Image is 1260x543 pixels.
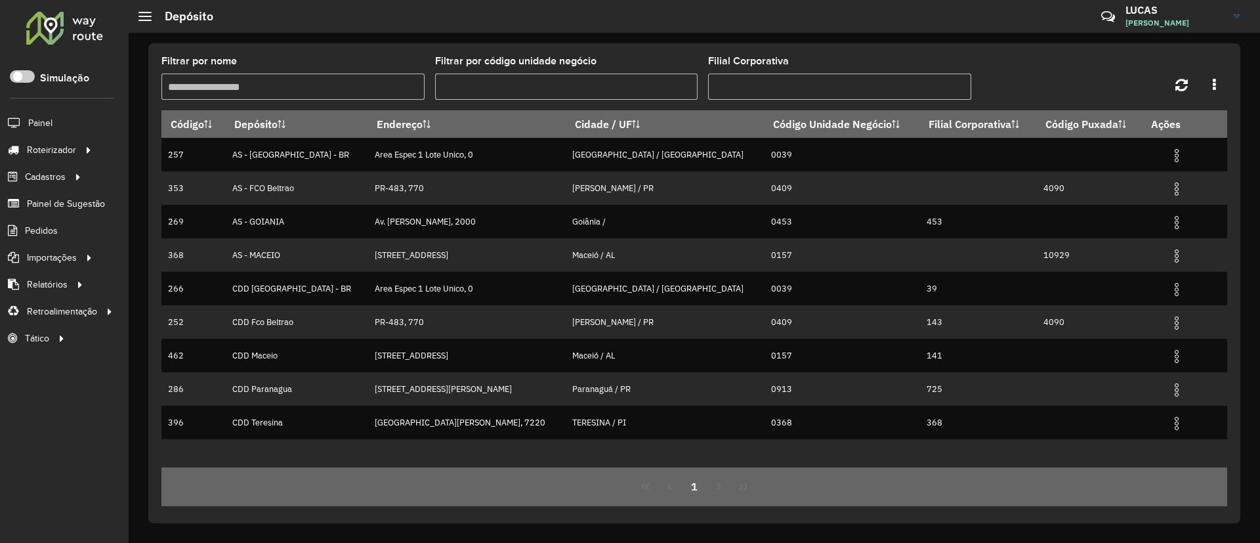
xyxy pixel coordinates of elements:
[367,138,566,171] td: Area Espec 1 Lote Unico, 0
[225,372,367,406] td: CDD Paranagua
[225,305,367,339] td: CDD Fco Beltrao
[161,53,237,69] label: Filtrar por nome
[1036,110,1143,138] th: Código Puxada
[161,339,225,372] td: 462
[765,138,920,171] td: 0039
[1036,238,1143,272] td: 10929
[919,339,1036,372] td: 141
[25,170,66,184] span: Cadastros
[566,110,765,138] th: Cidade / UF
[225,138,367,171] td: AS - [GEOGRAPHIC_DATA] - BR
[40,70,89,86] label: Simulação
[566,138,765,171] td: [GEOGRAPHIC_DATA] / [GEOGRAPHIC_DATA]
[1036,171,1143,205] td: 4090
[566,238,765,272] td: Maceió / AL
[919,205,1036,238] td: 453
[367,205,566,238] td: Av. [PERSON_NAME], 2000
[765,110,920,138] th: Código Unidade Negócio
[161,138,225,171] td: 257
[28,116,52,130] span: Painel
[152,9,213,24] h2: Depósito
[161,406,225,439] td: 396
[27,305,97,318] span: Retroalimentação
[765,406,920,439] td: 0368
[765,238,920,272] td: 0157
[161,205,225,238] td: 269
[367,305,566,339] td: PR-483, 770
[765,171,920,205] td: 0409
[27,251,77,265] span: Importações
[27,278,68,292] span: Relatórios
[161,272,225,305] td: 266
[566,272,765,305] td: [GEOGRAPHIC_DATA] / [GEOGRAPHIC_DATA]
[367,110,566,138] th: Endereço
[225,110,367,138] th: Depósito
[1125,17,1224,29] span: [PERSON_NAME]
[919,305,1036,339] td: 143
[161,372,225,406] td: 286
[765,339,920,372] td: 0157
[919,406,1036,439] td: 368
[225,171,367,205] td: AS - FCO Beltrao
[1125,4,1224,16] h3: LUCAS
[708,53,789,69] label: Filial Corporativa
[161,171,225,205] td: 353
[161,238,225,272] td: 368
[225,406,367,439] td: CDD Teresina
[765,305,920,339] td: 0409
[566,406,765,439] td: TERESINA / PI
[367,406,566,439] td: [GEOGRAPHIC_DATA][PERSON_NAME], 7220
[225,238,367,272] td: AS - MACEIO
[919,372,1036,406] td: 725
[27,197,105,211] span: Painel de Sugestão
[27,143,76,157] span: Roteirizador
[566,205,765,238] td: Goiânia /
[566,339,765,372] td: Maceió / AL
[367,238,566,272] td: [STREET_ADDRESS]
[765,372,920,406] td: 0913
[367,171,566,205] td: PR-483, 770
[225,339,367,372] td: CDD Maceio
[919,110,1036,138] th: Filial Corporativa
[566,372,765,406] td: Paranaguá / PR
[765,272,920,305] td: 0039
[161,110,225,138] th: Código
[25,332,49,345] span: Tático
[566,305,765,339] td: [PERSON_NAME] / PR
[435,53,597,69] label: Filtrar por código unidade negócio
[765,205,920,238] td: 0453
[25,224,58,238] span: Pedidos
[1036,305,1143,339] td: 4090
[367,372,566,406] td: [STREET_ADDRESS][PERSON_NAME]
[161,305,225,339] td: 252
[367,272,566,305] td: Area Espec 1 Lote Unico, 0
[1094,3,1122,31] a: Contato Rápido
[682,474,707,499] button: 1
[225,205,367,238] td: AS - GOIANIA
[367,339,566,372] td: [STREET_ADDRESS]
[919,272,1036,305] td: 39
[225,272,367,305] td: CDD [GEOGRAPHIC_DATA] - BR
[1143,110,1221,138] th: Ações
[566,171,765,205] td: [PERSON_NAME] / PR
